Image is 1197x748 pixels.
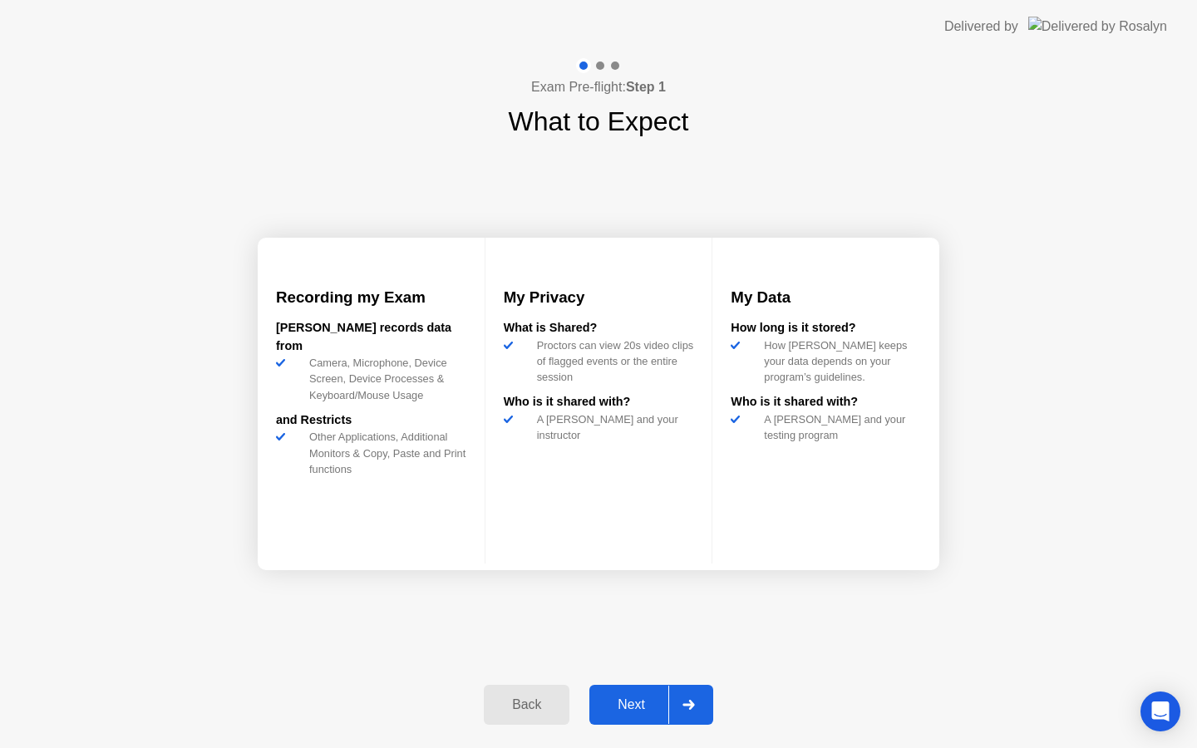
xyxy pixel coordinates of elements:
div: How [PERSON_NAME] keeps your data depends on your program’s guidelines. [757,337,921,386]
div: Proctors can view 20s video clips of flagged events or the entire session [530,337,694,386]
h3: My Privacy [504,286,694,309]
div: What is Shared? [504,319,694,337]
b: Step 1 [626,80,666,94]
button: Next [589,685,713,725]
div: Back [489,697,564,712]
div: Camera, Microphone, Device Screen, Device Processes & Keyboard/Mouse Usage [303,355,466,403]
img: Delivered by Rosalyn [1028,17,1167,36]
div: Who is it shared with? [731,393,921,411]
div: A [PERSON_NAME] and your testing program [757,411,921,443]
div: and Restricts [276,411,466,430]
div: Delivered by [944,17,1018,37]
div: Who is it shared with? [504,393,694,411]
div: Next [594,697,668,712]
button: Back [484,685,569,725]
div: A [PERSON_NAME] and your instructor [530,411,694,443]
h4: Exam Pre-flight: [531,77,666,97]
div: Open Intercom Messenger [1140,691,1180,731]
h3: My Data [731,286,921,309]
h1: What to Expect [509,101,689,141]
div: Other Applications, Additional Monitors & Copy, Paste and Print functions [303,429,466,477]
h3: Recording my Exam [276,286,466,309]
div: [PERSON_NAME] records data from [276,319,466,355]
div: How long is it stored? [731,319,921,337]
